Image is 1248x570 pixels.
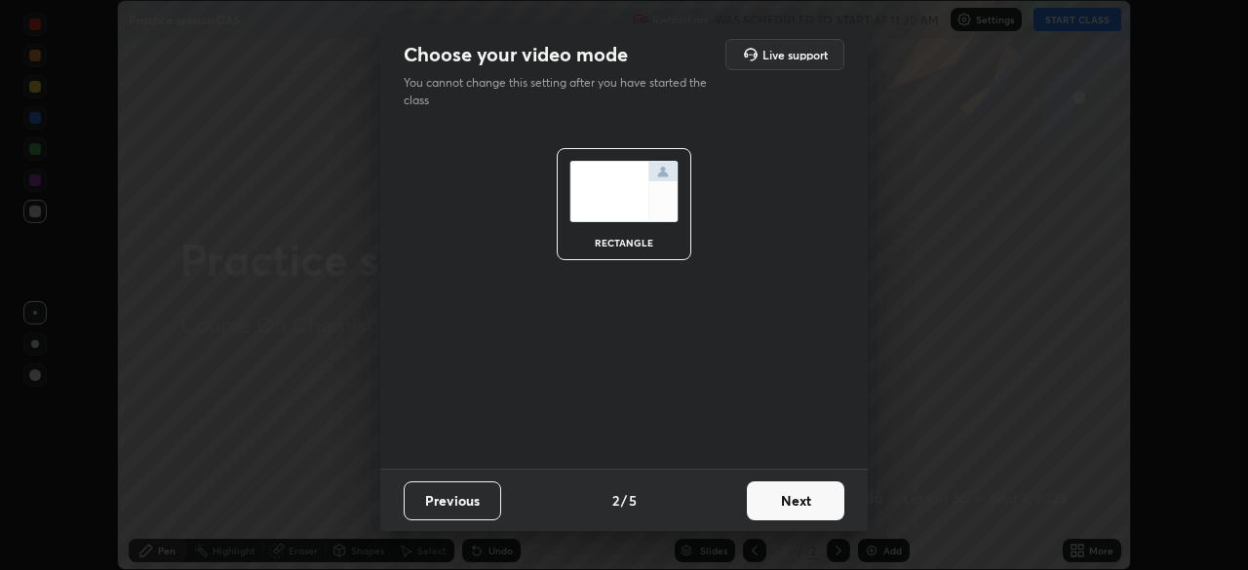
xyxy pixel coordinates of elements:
[404,42,628,67] h2: Choose your video mode
[585,238,663,247] div: rectangle
[404,481,501,520] button: Previous
[762,49,828,60] h5: Live support
[629,490,637,511] h4: 5
[621,490,627,511] h4: /
[404,74,720,109] p: You cannot change this setting after you have started the class
[612,490,619,511] h4: 2
[747,481,844,520] button: Next
[569,161,679,222] img: normalScreenIcon.ae25ed63.svg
